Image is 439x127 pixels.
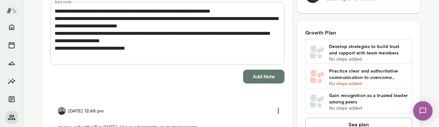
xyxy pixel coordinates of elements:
[6,4,17,16] img: Mento
[272,104,285,118] button: more
[5,75,18,88] button: Insights
[5,57,18,70] button: Growth Plan
[305,29,412,36] h6: Growth Plan
[68,108,104,114] h6: [DATE] 12:49 pm
[5,21,18,34] button: Home
[329,92,408,105] h6: Gain recognition as a trusted leader among peers
[329,43,408,56] h6: Develop strategies to build trust and rapport with team members
[243,70,284,83] button: Add Note
[329,105,408,112] p: No steps added
[329,81,408,87] p: No steps added
[5,111,18,124] button: Members
[58,107,66,115] img: Dane Howard
[5,93,18,106] button: Documents
[5,39,18,52] button: Sessions
[329,68,408,81] h6: Practice clear and authoritative communication to overcome imposter syndrome
[329,56,408,63] p: No steps added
